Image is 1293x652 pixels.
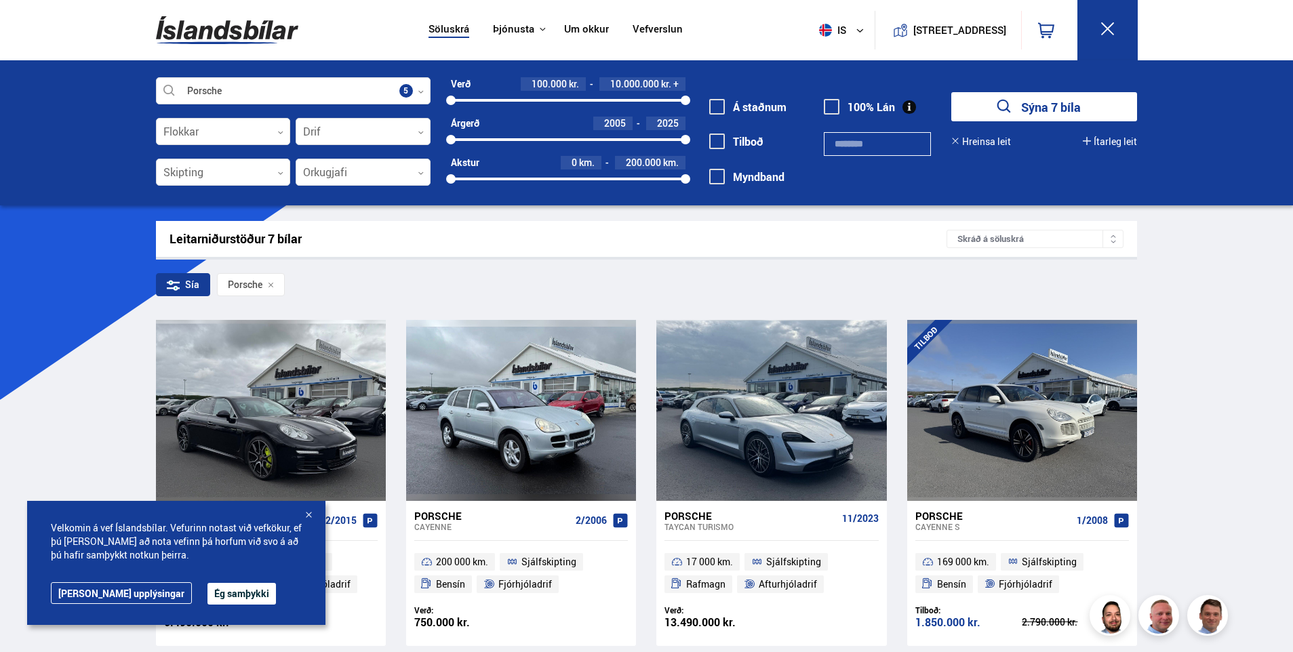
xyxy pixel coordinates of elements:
a: Porsche Cayenne 2/2006 200 000 km. Sjálfskipting Bensín Fjórhjóladrif Verð: 750.000 kr. [406,501,636,646]
div: 1.850.000 kr. [915,617,1022,628]
span: 100.000 [532,77,567,90]
button: Ítarleg leit [1083,136,1137,147]
span: Sjálfskipting [766,554,821,570]
span: + [673,79,679,89]
span: 1/2008 [1077,515,1108,526]
div: 13.490.000 kr. [664,617,772,628]
a: [STREET_ADDRESS] [882,11,1014,49]
a: [PERSON_NAME] upplýsingar [51,582,192,604]
label: 100% Lán [824,101,895,113]
button: Þjónusta [493,23,534,36]
span: Sjálfskipting [1022,554,1077,570]
span: kr. [569,79,579,89]
div: Porsche [414,510,570,522]
span: km. [663,157,679,168]
div: Sía [156,273,210,296]
span: 169 000 km. [937,554,989,570]
div: 6.490.000 kr. [164,617,271,628]
button: Hreinsa leit [951,136,1011,147]
div: Skráð á söluskrá [947,230,1123,248]
a: Porsche Cayenne S 1/2008 169 000 km. Sjálfskipting Bensín Fjórhjóladrif Tilboð: 1.850.000 kr. 2.7... [907,501,1137,646]
span: 200.000 [626,156,661,169]
button: Ég samþykki [207,583,276,605]
button: Sýna 7 bíla [951,92,1137,121]
img: svg+xml;base64,PHN2ZyB4bWxucz0iaHR0cDovL3d3dy53My5vcmcvMjAwMC9zdmciIHdpZHRoPSI1MTIiIGhlaWdodD0iNT... [819,24,832,37]
span: Rafmagn [686,576,725,592]
div: Taycan TURISMO [664,522,836,531]
a: Porsche Taycan TURISMO 11/2023 17 000 km. Sjálfskipting Rafmagn Afturhjóladrif Verð: 13.490.000 kr. [656,501,886,646]
div: Verð [451,79,471,89]
button: [STREET_ADDRESS] [919,24,1001,36]
span: Sjálfskipting [521,554,576,570]
img: siFngHWaQ9KaOqBr.png [1140,597,1181,638]
span: 0 [572,156,577,169]
div: Leitarniðurstöður 7 bílar [170,232,947,246]
div: Porsche [915,510,1071,522]
span: Fjórhjóladrif [999,576,1052,592]
span: Afturhjóladrif [759,576,817,592]
span: 11/2023 [842,513,879,524]
span: 17 000 km. [686,554,733,570]
div: Porsche [664,510,836,522]
span: 200 000 km. [436,554,488,570]
div: Tilboð: [915,605,1022,615]
div: Verð: [664,605,772,615]
span: Bensín [937,576,966,592]
span: kr. [661,79,671,89]
div: 2.790.000 kr. [1022,617,1129,627]
span: 2025 [657,117,679,129]
div: Verð: [414,605,521,615]
label: Á staðnum [709,101,787,113]
button: is [814,10,875,50]
a: Vefverslun [633,23,683,37]
div: 750.000 kr. [414,617,521,628]
img: FbJEzSuNWCJXmdc-.webp [1189,597,1230,638]
label: Tilboð [709,136,763,148]
span: Velkomin á vef Íslandsbílar. Vefurinn notast við vefkökur, ef þú [PERSON_NAME] að nota vefinn þá ... [51,521,302,562]
img: G0Ugv5HjCgRt.svg [156,8,298,52]
span: 2005 [604,117,626,129]
div: Akstur [451,157,479,168]
div: Árgerð [451,118,479,129]
span: Fjórhjóladrif [498,576,552,592]
span: is [814,24,848,37]
img: nhp88E3Fdnt1Opn2.png [1092,597,1132,638]
span: 10.000.000 [610,77,659,90]
a: Söluskrá [429,23,469,37]
span: km. [579,157,595,168]
span: 12/2015 [320,515,357,526]
span: 2/2006 [576,515,607,526]
label: Myndband [709,171,784,183]
a: Um okkur [564,23,609,37]
div: Cayenne [414,522,570,531]
span: Bensín [436,576,465,592]
span: Porsche [228,279,262,290]
div: Cayenne S [915,522,1071,531]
